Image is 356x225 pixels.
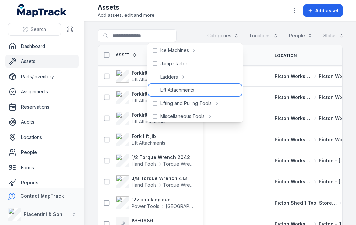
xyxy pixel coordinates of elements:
[5,161,79,174] a: Forms
[5,55,79,68] a: Assets
[31,26,46,33] span: Search
[116,154,195,167] a: 1/2 Torque Wrench 2042Hand ToolsTorque Wrench
[275,94,312,101] span: Picton Workshops & Bays
[116,52,137,58] a: Asset
[275,200,337,206] span: Picton Shed 1 Tool Store (Storage)
[8,23,61,36] button: Search
[5,85,79,98] a: Assignments
[116,196,195,209] a: 12v caulking gunPower Tools[GEOGRAPHIC_DATA]
[5,70,79,83] a: Parts/Inventory
[5,146,79,159] a: People
[132,98,165,103] span: Lift Attachments
[116,112,165,125] a: Forklift jibLift Attachments
[132,140,165,145] span: Lift Attachments
[166,203,195,209] span: [GEOGRAPHIC_DATA]
[5,115,79,129] a: Audits
[20,193,64,199] strong: Contact MapTrack
[132,91,165,97] strong: Forklift jib
[160,74,178,80] span: Ladders
[132,154,195,161] strong: 1/2 Torque Wrench 2042
[116,70,175,83] a: Forklift jib STORESLift Attachments
[132,70,175,76] strong: Forklift jib STORES
[285,29,316,42] button: People
[275,136,312,143] span: Picton Workshops & Bays
[132,203,159,209] span: Power Tools
[275,115,312,122] span: Picton Workshops & Bays
[315,7,339,14] span: Add asset
[98,3,156,12] h2: Assets
[116,52,130,58] span: Asset
[98,12,156,18] span: Add assets, edit and more.
[275,53,297,58] span: Location
[116,175,195,188] a: 3/8 Torque Wrench 413Hand ToolsTorque Wrench
[246,29,282,42] button: Locations
[275,178,312,185] span: Picton Workshops & Bays
[17,4,67,17] a: MapTrack
[275,73,312,80] span: Picton Workshops & Bays
[319,29,348,42] button: Status
[132,196,195,203] strong: 12v caulking gun
[5,100,79,113] a: Reservations
[24,211,62,217] strong: Piacentini & Son
[132,119,165,124] span: Lift Attachments
[132,112,165,118] strong: Forklift jib
[132,161,157,167] span: Hand Tools
[163,161,195,167] span: Torque Wrench
[303,4,343,17] button: Add asset
[160,47,189,54] span: Ice Machines
[116,133,165,146] a: Fork lift jibLift Attachments
[132,217,159,224] strong: PS-0686
[5,40,79,53] a: Dashboard
[116,91,165,104] a: Forklift jibLift Attachments
[5,131,79,144] a: Locations
[160,87,194,93] span: Lift Attachments
[163,182,195,188] span: Torque Wrench
[5,176,79,189] a: Reports
[275,157,312,164] span: Picton Workshops & Bays
[132,133,165,140] strong: Fork lift jib
[132,77,165,82] span: Lift Attachments
[160,113,205,120] span: Miscellaneous Tools
[203,29,243,42] button: Categories
[132,175,195,182] strong: 3/8 Torque Wrench 413
[160,100,212,107] span: Lifting and Pulling Tools
[160,60,187,67] span: Jump starter
[132,182,157,188] span: Hand Tools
